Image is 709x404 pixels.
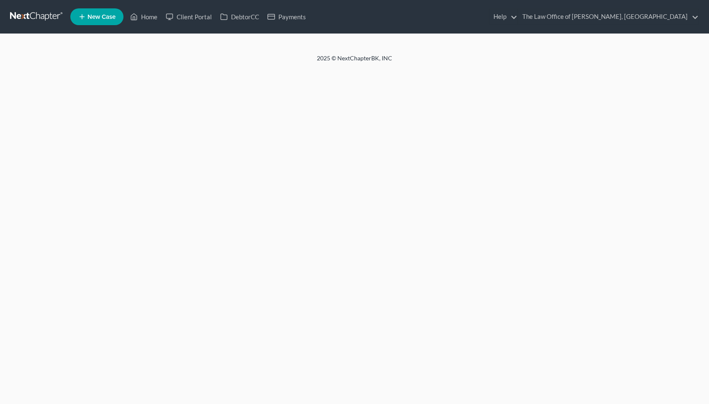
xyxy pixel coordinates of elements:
a: Help [489,9,517,24]
a: Payments [263,9,310,24]
new-legal-case-button: New Case [70,8,123,25]
div: 2025 © NextChapterBK, INC [116,54,593,69]
a: DebtorCC [216,9,263,24]
a: The Law Office of [PERSON_NAME], [GEOGRAPHIC_DATA] [518,9,699,24]
a: Client Portal [162,9,216,24]
a: Home [126,9,162,24]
